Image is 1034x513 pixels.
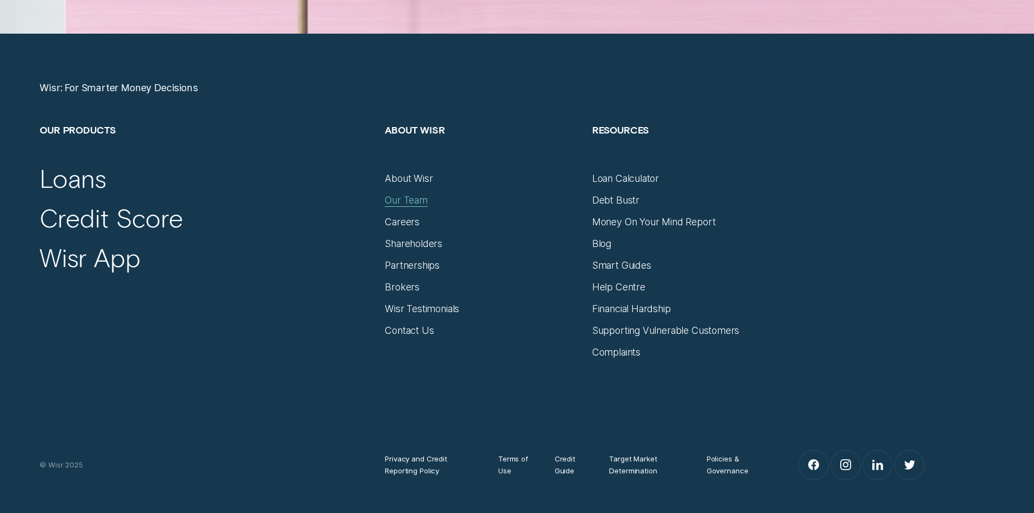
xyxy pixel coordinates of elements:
a: Our Team [385,194,428,206]
a: Terms of Use [498,453,533,477]
a: Wisr App [40,242,140,274]
a: Instagram [831,451,860,479]
a: Help Centre [592,281,645,293]
a: Loans [40,163,106,194]
a: Blog [592,238,611,250]
a: Financial Hardship [592,303,671,315]
a: Brokers [385,281,420,293]
a: Wisr: For Smarter Money Decisions [40,82,198,94]
a: Contact Us [385,325,434,337]
a: LinkedIn [863,451,892,479]
a: Twitter [895,451,924,479]
h2: About Wisr [385,124,580,173]
a: Facebook [799,451,828,479]
a: Credit Score [40,202,183,234]
a: Target Market Determination [609,453,684,477]
a: Complaints [592,346,640,358]
a: Policies & Governance [707,453,765,477]
a: Credit Guide [555,453,588,477]
a: Careers [385,216,420,228]
a: Money On Your Mind Report [592,216,716,228]
div: © Wisr 2025 [34,459,379,471]
h2: Our Products [40,124,373,173]
a: About Wisr [385,173,433,185]
a: Debt Bustr [592,194,639,206]
a: Supporting Vulnerable Customers [592,325,740,337]
a: Privacy and Credit Reporting Policy [385,453,477,477]
a: Smart Guides [592,259,651,271]
a: Shareholders [385,238,442,250]
a: Partnerships [385,259,440,271]
a: Loan Calculator [592,173,659,185]
h2: Resources [592,124,787,173]
a: Wisr Testimonials [385,303,459,315]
